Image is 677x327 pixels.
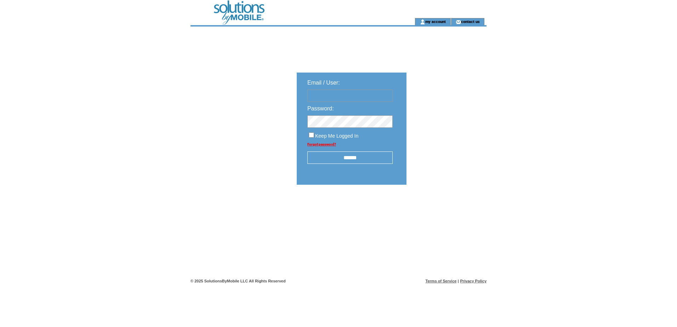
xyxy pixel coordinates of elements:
span: © 2025 SolutionsByMobile LLC All Rights Reserved [190,279,286,283]
a: Forgot password? [307,142,336,146]
a: Terms of Service [426,279,457,283]
a: Privacy Policy [460,279,487,283]
span: Password: [307,105,334,111]
span: Email / User: [307,80,340,86]
span: | [458,279,459,283]
img: transparent.png;jsessionid=31241DC1EDD04CE1906E58F7E6B93685 [427,202,462,211]
span: Keep Me Logged In [315,133,358,139]
img: account_icon.gif;jsessionid=31241DC1EDD04CE1906E58F7E6B93685 [420,19,425,25]
a: contact us [461,19,480,24]
a: my account [425,19,446,24]
img: contact_us_icon.gif;jsessionid=31241DC1EDD04CE1906E58F7E6B93685 [456,19,461,25]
